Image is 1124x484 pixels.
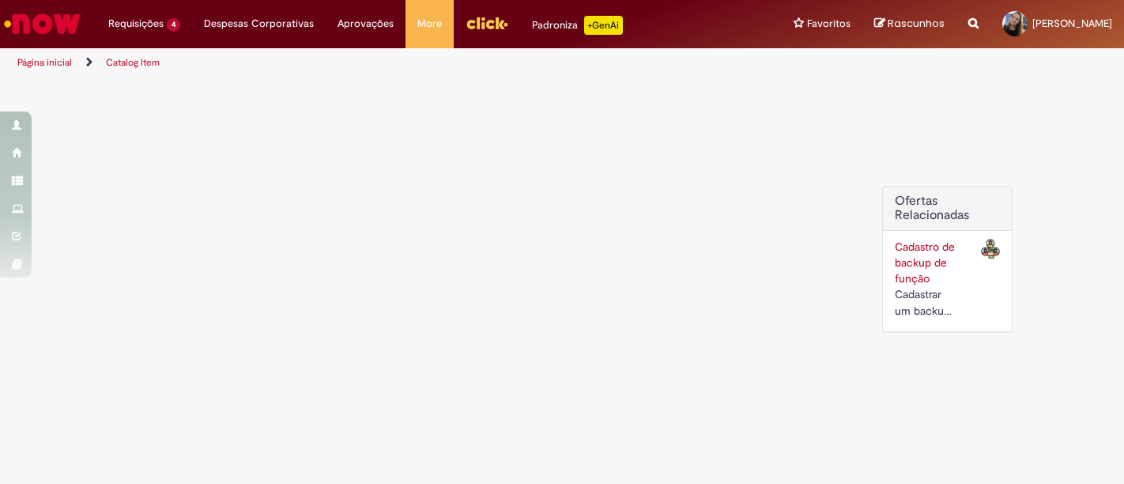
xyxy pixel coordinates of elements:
[895,286,957,320] div: Cadastrar um backup para as suas funções no portal Now
[167,18,180,32] span: 4
[882,186,1013,332] div: Ofertas Relacionadas
[204,16,314,32] span: Despesas Corporativas
[12,48,737,78] ul: Trilhas de página
[417,16,442,32] span: More
[2,8,83,40] img: ServiceNow
[888,16,945,31] span: Rascunhos
[895,240,955,285] a: Cadastro de backup de função
[532,16,623,35] div: Padroniza
[807,16,851,32] span: Favoritos
[106,56,160,69] a: Catalog Item
[1032,17,1112,30] span: [PERSON_NAME]
[338,16,394,32] span: Aprovações
[584,16,623,35] p: +GenAi
[466,11,508,35] img: click_logo_yellow_360x200.png
[981,239,1000,258] img: Cadastro de backup de função
[108,16,164,32] span: Requisições
[895,195,1000,222] h2: Ofertas Relacionadas
[874,17,945,32] a: Rascunhos
[17,56,72,69] a: Página inicial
